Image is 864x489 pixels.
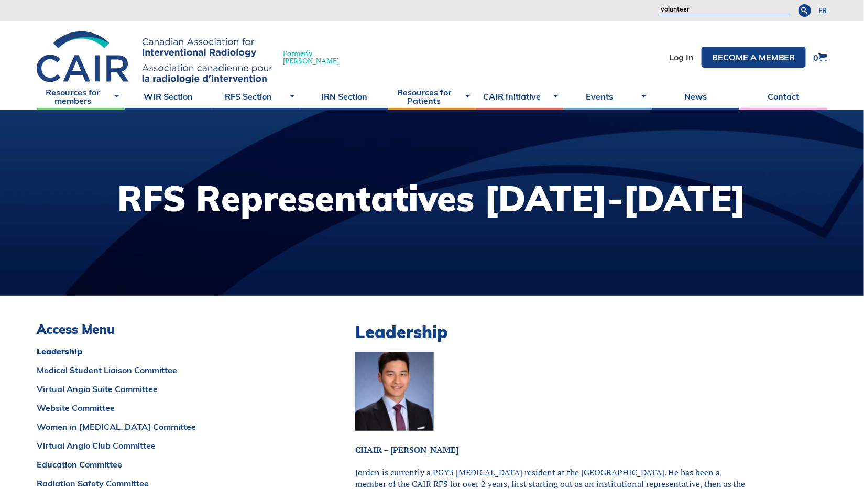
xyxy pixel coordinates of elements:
[125,83,213,110] a: WIR Section
[37,422,303,431] a: Women in [MEDICAL_DATA] Committee
[652,83,740,110] a: News
[660,5,791,15] input: Search
[819,7,827,14] a: fr
[212,83,300,110] a: RFS Section
[355,322,749,342] h2: Leadership
[37,31,349,83] a: Formerly[PERSON_NAME]
[37,441,303,450] a: Virtual Angio Club Committee
[118,181,747,216] h1: RFS Representatives [DATE]-[DATE]
[388,83,476,110] a: Resources for Patients
[37,385,303,393] a: Virtual Angio Suite Committee
[37,479,303,487] a: Radiation Safety Committee
[300,83,388,110] a: IRN Section
[355,444,458,455] strong: CHAIR – [PERSON_NAME]
[814,53,827,62] a: 0
[37,366,303,374] a: Medical Student Liaison Committee
[37,347,303,355] a: Leadership
[564,83,652,110] a: Events
[37,83,125,110] a: Resources for members
[476,83,564,110] a: CAIR Initiative
[739,83,827,110] a: Contact
[37,404,303,412] a: Website Committee
[37,322,303,337] h3: Access Menu
[669,53,694,61] a: Log In
[37,460,303,469] a: Education Committee
[702,47,806,68] a: Become a member
[37,31,272,83] img: CIRA
[283,50,339,64] span: Formerly [PERSON_NAME]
